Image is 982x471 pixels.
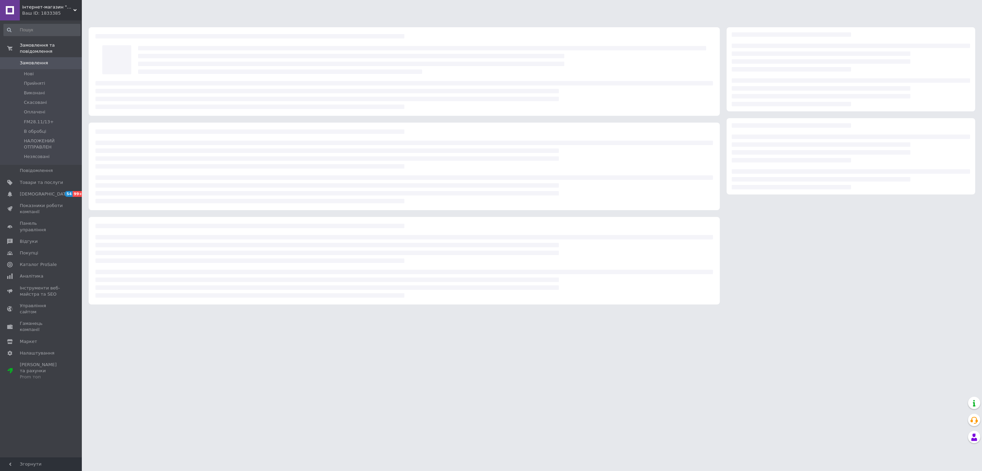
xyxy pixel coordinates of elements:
div: Prom топ [20,374,63,380]
span: Управління сайтом [20,303,63,315]
span: Скасовані [24,99,47,106]
span: Оплачені [24,109,45,115]
span: Гаманець компанії [20,320,63,333]
span: Покупці [20,250,38,256]
span: Каталог ProSale [20,262,57,268]
span: 54 [65,191,73,197]
span: Виконані [24,90,45,96]
span: Інструменти веб-майстра та SEO [20,285,63,297]
span: Маркет [20,339,37,345]
span: Замовлення [20,60,48,66]
span: [DEMOGRAPHIC_DATA] [20,191,70,197]
span: Налаштування [20,350,55,356]
span: FM28.11/13+ [24,119,54,125]
span: інтернет-магазин "STARDIM" [22,4,73,10]
span: 99+ [73,191,84,197]
span: В обробці [24,128,46,135]
input: Пошук [3,24,80,36]
span: Відгуки [20,238,38,245]
span: Прийняті [24,80,45,87]
span: Нові [24,71,34,77]
span: Незясовані [24,154,49,160]
span: Панель управління [20,220,63,233]
span: Повідомлення [20,168,53,174]
div: Ваш ID: 1833385 [22,10,82,16]
span: Аналітика [20,273,43,279]
span: НАЛОЖЕНИЙ ОТПРАВЛЕН [24,138,80,150]
span: Замовлення та повідомлення [20,42,82,54]
span: [PERSON_NAME] та рахунки [20,362,63,380]
span: Показники роботи компанії [20,203,63,215]
span: Товари та послуги [20,179,63,186]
